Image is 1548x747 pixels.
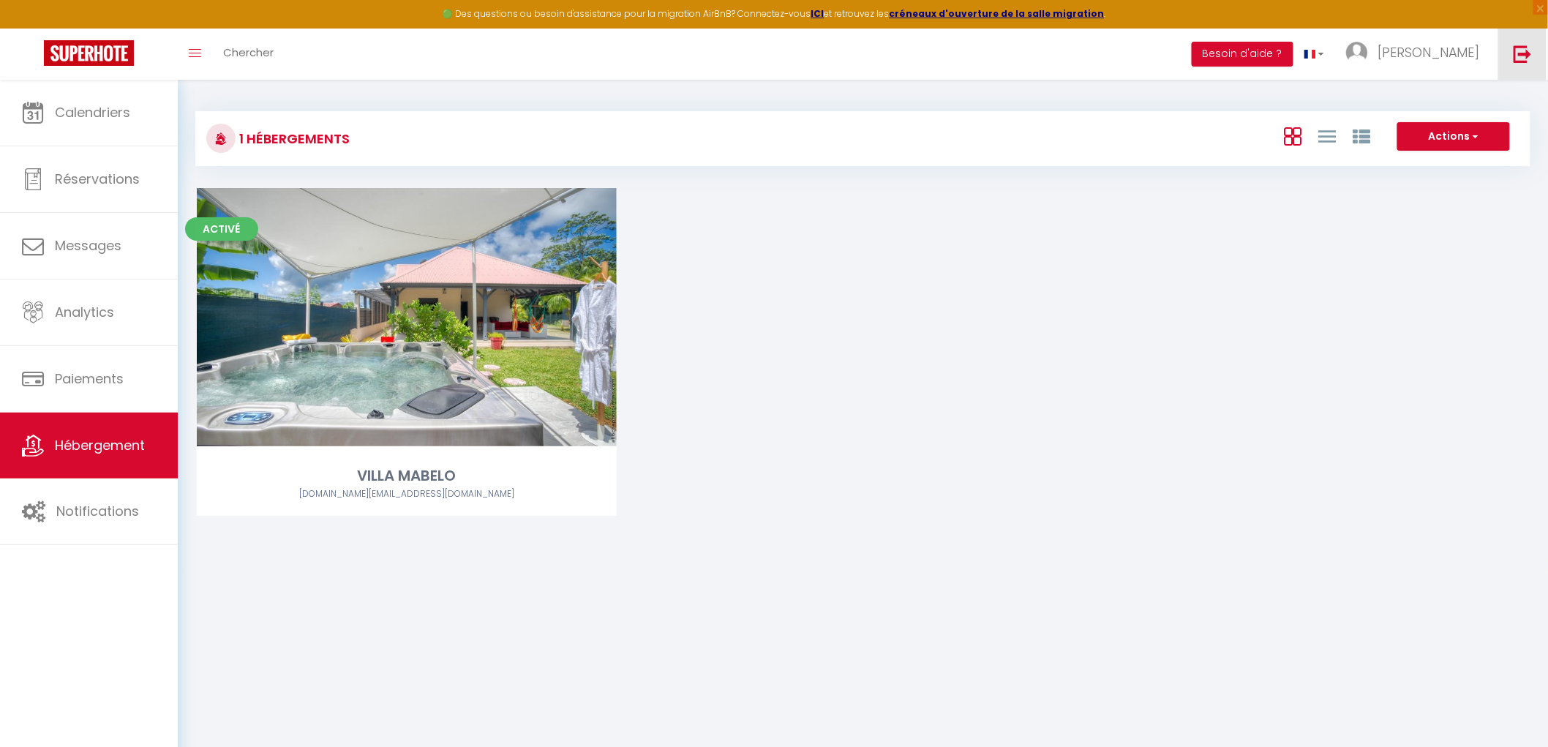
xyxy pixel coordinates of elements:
span: Calendriers [55,103,130,121]
a: Vue par Groupe [1353,124,1370,148]
span: Paiements [55,369,124,388]
a: créneaux d'ouverture de la salle migration [890,7,1105,20]
span: Hébergement [55,436,145,454]
img: logout [1514,45,1532,63]
span: Notifications [56,502,139,520]
span: Réservations [55,170,140,188]
span: Messages [55,236,121,255]
img: ... [1346,42,1368,64]
h3: 1 Hébergements [236,122,350,155]
span: Activé [185,217,258,241]
a: ... [PERSON_NAME] [1335,29,1498,80]
span: [PERSON_NAME] [1378,43,1480,61]
span: Analytics [55,303,114,321]
a: ICI [811,7,824,20]
button: Actions [1397,122,1510,151]
a: Vue en Liste [1318,124,1336,148]
img: Super Booking [44,40,134,66]
span: Chercher [223,45,274,60]
div: VILLA MABELO [197,465,617,487]
button: Ouvrir le widget de chat LiveChat [12,6,56,50]
a: Chercher [212,29,285,80]
div: Airbnb [197,487,617,501]
a: Vue en Box [1284,124,1301,148]
button: Besoin d'aide ? [1192,42,1293,67]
